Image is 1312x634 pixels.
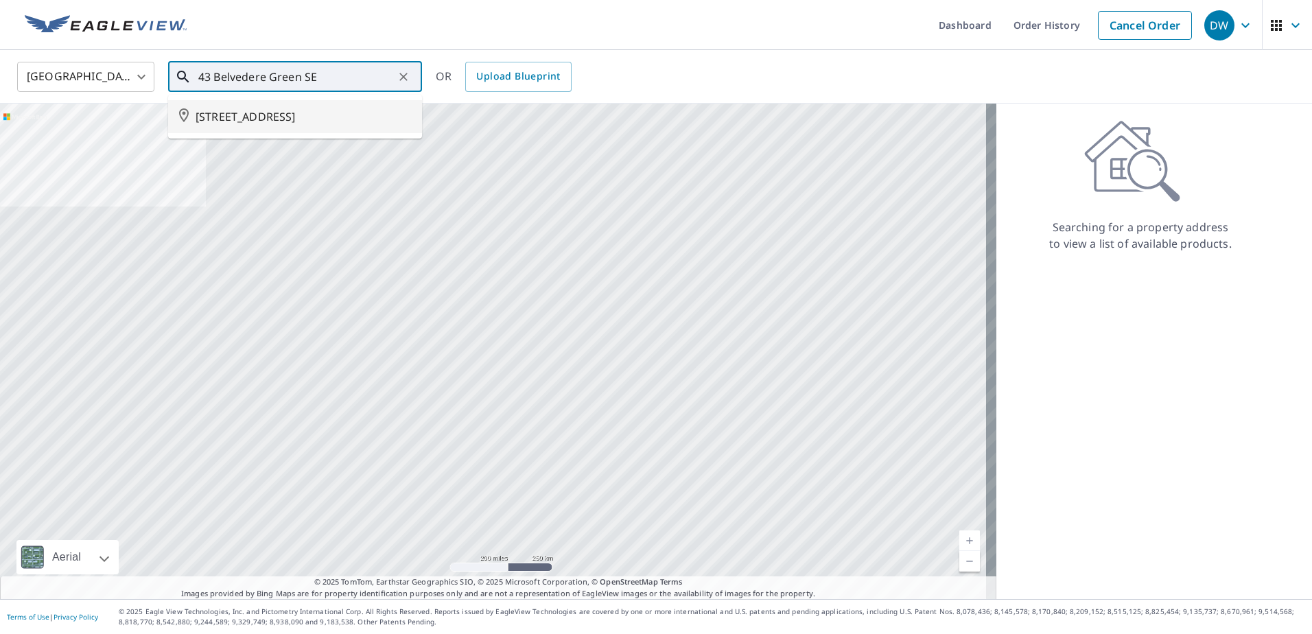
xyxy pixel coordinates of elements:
div: OR [436,62,572,92]
a: Cancel Order [1098,11,1192,40]
a: OpenStreetMap [600,576,657,587]
div: Aerial [48,540,85,574]
a: Terms of Use [7,612,49,622]
div: DW [1204,10,1234,40]
a: Terms [660,576,683,587]
span: Upload Blueprint [476,68,560,85]
input: Search by address or latitude-longitude [198,58,394,96]
p: | [7,613,98,621]
a: Upload Blueprint [465,62,571,92]
a: Current Level 5, Zoom In [959,530,980,551]
p: © 2025 Eagle View Technologies, Inc. and Pictometry International Corp. All Rights Reserved. Repo... [119,607,1305,627]
a: Privacy Policy [54,612,98,622]
a: Current Level 5, Zoom Out [959,551,980,572]
span: © 2025 TomTom, Earthstar Geographics SIO, © 2025 Microsoft Corporation, © [314,576,683,588]
p: Searching for a property address to view a list of available products. [1049,219,1232,252]
div: [GEOGRAPHIC_DATA] [17,58,154,96]
div: Aerial [16,540,119,574]
button: Clear [394,67,413,86]
span: [STREET_ADDRESS] [196,108,411,125]
img: EV Logo [25,15,187,36]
